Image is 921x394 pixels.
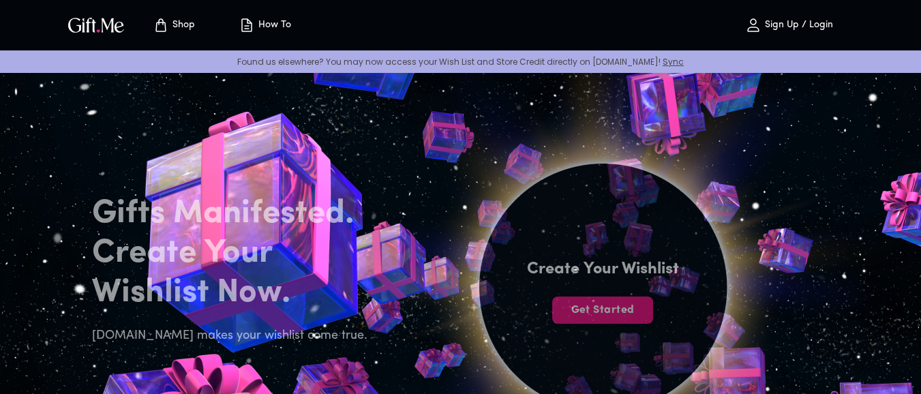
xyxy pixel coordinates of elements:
[552,297,653,324] button: Get Started
[92,327,376,346] h6: [DOMAIN_NAME] makes your wishlist come true.
[721,3,858,47] button: Sign Up / Login
[92,273,376,313] h2: Wishlist Now.
[761,20,833,31] p: Sign Up / Login
[663,56,684,67] a: Sync
[11,56,910,67] p: Found us elsewhere? You may now access your Wish List and Store Credit directly on [DOMAIN_NAME]!
[65,15,127,35] img: GiftMe Logo
[169,20,195,31] p: Shop
[228,3,303,47] button: How To
[92,234,376,273] h2: Create Your
[64,17,128,33] button: GiftMe Logo
[527,258,679,280] h4: Create Your Wishlist
[552,303,653,318] span: Get Started
[255,20,291,31] p: How To
[239,17,255,33] img: how-to.svg
[92,194,376,234] h2: Gifts Manifested.
[136,3,211,47] button: Store page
